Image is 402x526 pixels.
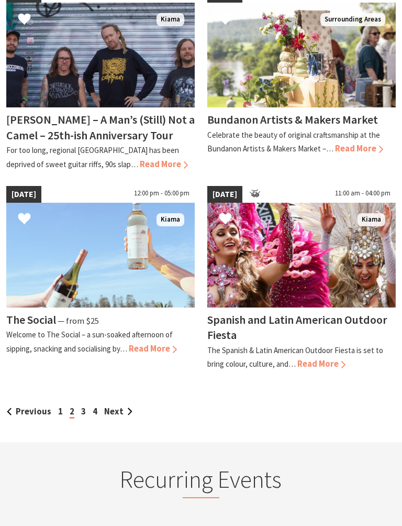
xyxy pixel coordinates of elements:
a: Previous [7,406,51,417]
p: Welcome to The Social – a sun-soaked afternoon of sipping, snacking and socialising by… [6,330,173,354]
img: A seleciton of ceramic goods are placed on a table outdoor with river views behind [207,3,396,107]
span: ⁠— from $25 [58,315,99,326]
a: 3 [81,406,86,417]
a: [DATE] 11:00 am - 04:00 pm Dancers in jewelled pink and silver costumes with feathers, holding th... [207,186,396,371]
a: 1 [58,406,63,417]
h4: Bundanon Artists & Makers Market [207,112,378,127]
h4: [PERSON_NAME] – A Man’s (Still) Not a Camel – 25th-ish Anniversary Tour [6,112,195,143]
span: Read More [335,143,383,154]
span: Read More [140,159,188,170]
button: Click to Favourite Bundanon Artists & Makers Market [208,2,242,38]
h4: Spanish and Latin American Outdoor Fiesta [207,312,387,343]
button: Click to Favourite Frenzal Rhomb – A Man’s (Still) Not a Camel – 25th-ish Anniversary Tour [7,2,41,38]
span: Read More [297,358,345,369]
h4: The Social [6,312,56,327]
span: 12:00 pm - 05:00 pm [129,186,195,203]
span: 11:00 am - 04:00 pm [330,186,396,203]
button: Click to Favourite Spanish and Latin American Outdoor Fiesta [208,202,242,238]
p: For too long, regional [GEOGRAPHIC_DATA] has been deprived of sweet guitar riffs, 90s slap… [6,145,179,169]
button: Click to Favourite The Social [7,202,41,238]
a: [DATE] 12:00 pm - 05:00 pm The Social Kiama The Social ⁠— from $25 Welcome to The Social – a sun-... [6,186,195,371]
span: Surrounding Areas [320,13,385,26]
span: Kiama [157,13,184,26]
p: The Spanish & Latin American Outdoor Fiesta is set to bring colour, culture, and… [207,345,383,369]
img: The Social [6,203,195,308]
span: [DATE] [6,186,41,203]
a: Next [104,406,132,417]
span: Kiama [358,213,385,226]
span: Read More [129,343,177,354]
p: Celebrate the beauty of original craftsmanship at the Bundanon Artists & Makers Market –… [207,130,380,154]
span: Kiama [157,213,184,226]
a: 4 [93,406,97,417]
img: Frenzel Rhomb Kiama Pavilion Saturday 4th October [6,3,195,107]
img: Dancers in jewelled pink and silver costumes with feathers, holding their hands up while smiling [207,203,396,308]
h2: Recurring Events [38,465,364,498]
span: [DATE] [207,186,242,203]
span: 2 [70,406,74,419]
